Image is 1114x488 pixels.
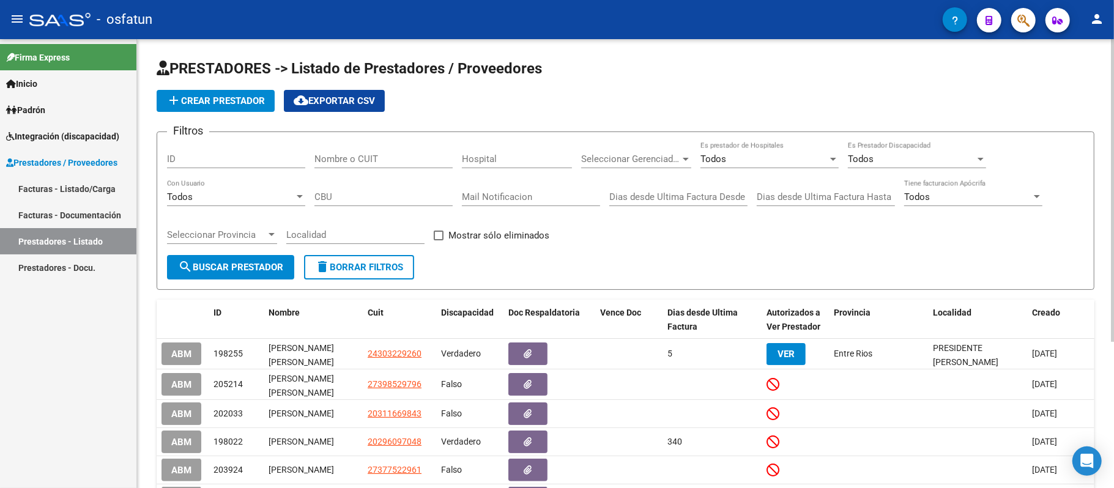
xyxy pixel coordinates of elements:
span: Todos [904,191,930,202]
span: Verdadero [441,349,481,358]
mat-icon: person [1090,12,1104,26]
span: Firma Express [6,51,70,64]
span: Provincia [834,308,871,317]
button: VER [767,343,806,365]
span: ID [214,308,221,317]
span: Integración (discapacidad) [6,130,119,143]
span: Entre Rios [834,349,872,358]
span: Falso [441,409,462,418]
span: - osfatun [97,6,152,33]
button: ABM [162,402,201,425]
div: [PERSON_NAME] [PERSON_NAME] [269,372,358,397]
button: ABM [162,373,201,396]
span: Todos [700,153,726,165]
span: PRESTADORES -> Listado de Prestadores / Proveedores [157,60,542,77]
span: 5 [667,349,672,358]
span: Padrón [6,103,45,117]
span: Todos [167,191,193,202]
datatable-header-cell: Creado [1027,300,1094,340]
span: 24303229260 [368,349,421,358]
span: Borrar Filtros [315,262,403,273]
h3: Filtros [167,122,209,139]
datatable-header-cell: ID [209,300,264,340]
span: 202033 [214,409,243,418]
span: ABM [171,465,191,476]
span: Prestadores / Proveedores [6,156,117,169]
span: Falso [441,465,462,475]
span: Verdadero [441,437,481,446]
datatable-header-cell: Discapacidad [436,300,503,340]
datatable-header-cell: Localidad [928,300,1027,340]
span: Dias desde Ultima Factura [667,308,738,331]
span: VER [778,349,795,360]
datatable-header-cell: Nombre [264,300,363,340]
mat-icon: cloud_download [294,93,308,108]
span: Seleccionar Gerenciador [581,153,680,165]
button: Crear Prestador [157,90,275,112]
div: [PERSON_NAME] [PERSON_NAME] [269,341,358,367]
span: Falso [441,379,462,389]
span: Mostrar sólo eliminados [448,228,549,243]
button: Borrar Filtros [304,255,414,279]
span: Todos [848,153,874,165]
datatable-header-cell: Autorizados a Ver Prestador [762,300,829,340]
button: ABM [162,342,201,365]
mat-icon: delete [315,259,330,274]
span: 20311669843 [368,409,421,418]
span: [DATE] [1032,409,1057,418]
div: [PERSON_NAME] [269,407,358,421]
span: [DATE] [1032,379,1057,389]
mat-icon: search [178,259,193,274]
span: Discapacidad [441,308,494,317]
span: Autorizados a Ver Prestador [767,308,820,331]
mat-icon: menu [10,12,24,26]
span: Localidad [933,308,971,317]
span: 198022 [214,437,243,446]
span: Nombre [269,308,300,317]
span: 198255 [214,349,243,358]
span: ABM [171,409,191,420]
span: ABM [171,437,191,448]
span: ABM [171,349,191,360]
span: Inicio [6,77,37,91]
div: Open Intercom Messenger [1072,446,1102,476]
div: [PERSON_NAME] [269,435,358,449]
span: Buscar Prestador [178,262,283,273]
span: [DATE] [1032,349,1057,358]
mat-icon: add [166,93,181,108]
button: ABM [162,459,201,481]
span: 20296097048 [368,437,421,446]
span: Exportar CSV [294,95,375,106]
span: 27398529796 [368,379,421,389]
button: Buscar Prestador [167,255,294,279]
span: 205214 [214,379,243,389]
span: 203924 [214,465,243,475]
span: ABM [171,379,191,390]
button: ABM [162,431,201,453]
datatable-header-cell: Provincia [829,300,928,340]
span: Cuit [368,308,384,317]
span: Vence Doc [600,308,641,317]
button: Exportar CSV [284,90,385,112]
span: Seleccionar Provincia [167,229,266,240]
span: Doc Respaldatoria [508,308,580,317]
span: [DATE] [1032,437,1057,446]
datatable-header-cell: Doc Respaldatoria [503,300,595,340]
span: 340 [667,437,682,446]
span: Crear Prestador [166,95,265,106]
span: 27377522961 [368,465,421,475]
div: [PERSON_NAME] [269,463,358,477]
datatable-header-cell: Cuit [363,300,436,340]
span: PRESIDENTE [PERSON_NAME] [933,343,998,367]
datatable-header-cell: Dias desde Ultima Factura [663,300,762,340]
datatable-header-cell: Vence Doc [595,300,663,340]
span: Creado [1032,308,1060,317]
span: [DATE] [1032,465,1057,475]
